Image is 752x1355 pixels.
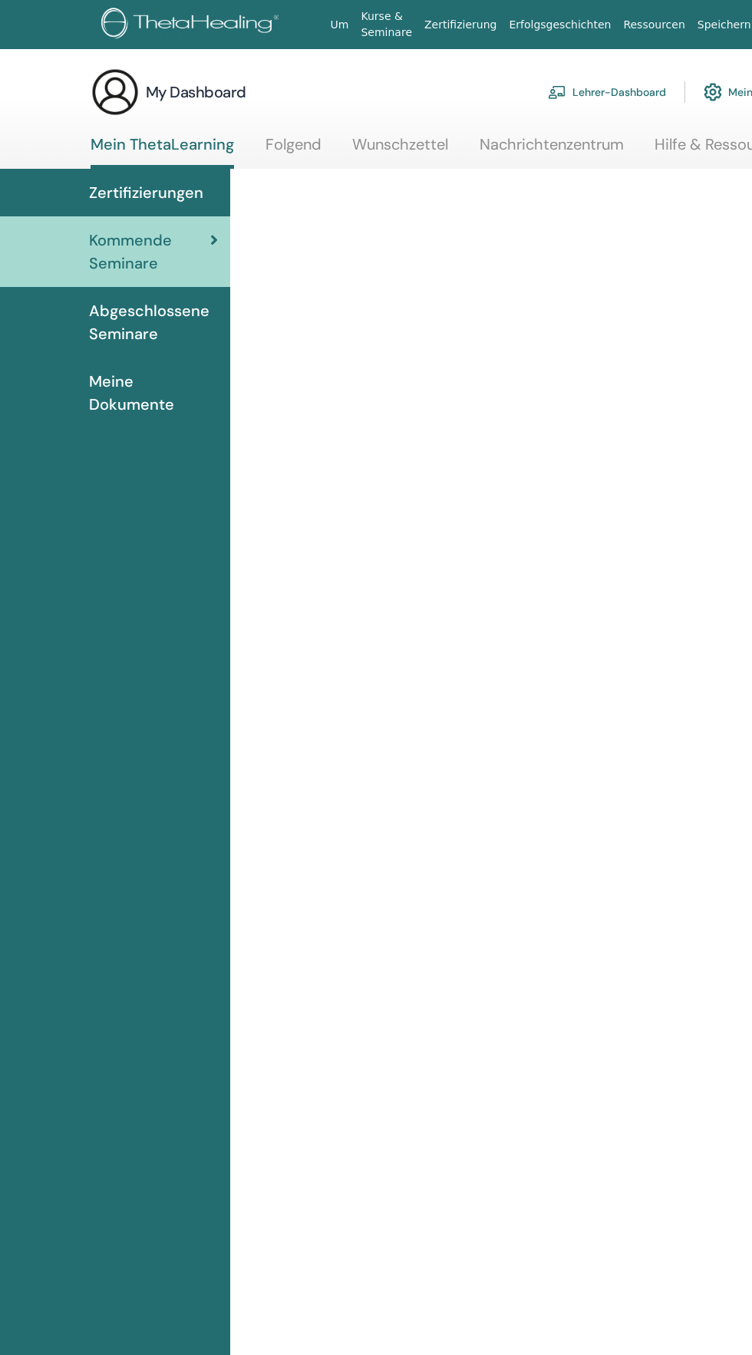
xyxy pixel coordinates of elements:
[89,299,218,345] span: Abgeschlossene Seminare
[89,370,218,416] span: Meine Dokumente
[503,11,617,39] a: Erfolgsgeschichten
[548,75,666,109] a: Lehrer-Dashboard
[146,81,246,103] h3: My Dashboard
[352,135,448,165] a: Wunschzettel
[89,229,210,275] span: Kommende Seminare
[325,11,355,39] a: Um
[89,181,203,204] span: Zertifizierungen
[704,79,722,105] img: cog.svg
[418,11,503,39] a: Zertifizierung
[480,135,624,165] a: Nachrichtenzentrum
[548,85,566,99] img: chalkboard-teacher.svg
[355,2,418,47] a: Kurse & Seminare
[91,135,234,169] a: Mein ThetaLearning
[266,135,322,165] a: Folgend
[101,8,285,42] img: logo.png
[617,11,691,39] a: Ressourcen
[91,68,140,117] img: generic-user-icon.jpg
